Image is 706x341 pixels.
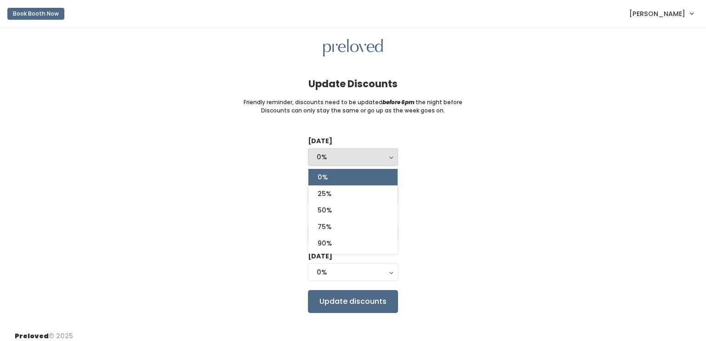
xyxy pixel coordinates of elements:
span: 50% [318,205,332,215]
a: [PERSON_NAME] [620,4,702,23]
span: 90% [318,238,332,248]
small: Discounts can only stay the same or go up as the week goes on. [261,106,445,115]
i: before 6pm [382,98,415,106]
span: 0% [318,172,328,182]
span: 25% [318,189,331,199]
label: [DATE] [308,252,332,261]
h4: Update Discounts [308,78,398,89]
button: 0% [308,148,398,166]
div: 0% [317,267,389,277]
div: © 2025 [15,324,73,341]
div: 0% [317,152,389,162]
input: Update discounts [308,290,398,313]
span: 75% [318,222,331,232]
label: [DATE] [308,136,332,146]
small: Friendly reminder, discounts need to be updated the night before [244,98,462,106]
button: 0% [308,263,398,281]
button: Book Booth Now [7,8,64,20]
span: Preloved [15,331,49,341]
span: [PERSON_NAME] [629,9,685,19]
a: Book Booth Now [7,4,64,24]
img: preloved logo [323,39,383,57]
